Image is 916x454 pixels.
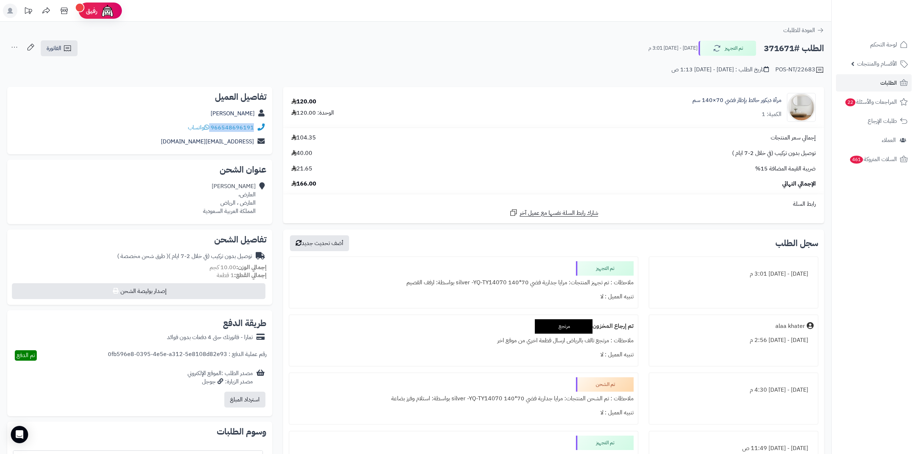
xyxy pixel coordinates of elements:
[290,235,349,251] button: أضف تحديث جديد
[509,208,598,217] a: شارك رابط السلة نفسها مع عميل آخر
[775,322,805,330] div: alaa khater
[764,41,824,56] h2: الطلب #371671
[294,276,634,290] div: ملاحظات : تم تجهيز المنتجات: مرايا جدارية فضي 70*140 silver -YQ-TY14070 بواسطة: ارفف القصيم
[291,149,312,157] span: 40.00
[291,134,316,142] span: 104.35
[294,290,634,304] div: تنبيه العميل : لا
[782,180,816,188] span: الإجمالي النهائي
[11,426,28,443] div: Open Intercom Messenger
[671,66,769,74] div: تاريخ الطلب : [DATE] - [DATE] 1:13 ص
[13,427,267,436] h2: وسوم الطلبات
[47,44,61,53] span: الفاتورة
[783,26,824,35] a: العودة للطلبات
[12,283,265,299] button: إصدار بوليصة الشحن
[593,322,634,330] b: تم إرجاع المخزون
[576,436,634,450] div: تم التجهيز
[294,348,634,362] div: تنبيه العميل : لا
[108,350,267,361] div: رقم عملية الدفع : 0fb596e8-0395-4e5e-a312-5e8108d82e93
[836,112,912,130] a: طلبات الإرجاع
[836,151,912,168] a: السلات المتروكة461
[291,98,316,106] div: 120.00
[653,333,814,347] div: [DATE] - [DATE] 2:56 م
[648,45,697,52] small: [DATE] - [DATE] 3:01 م
[188,123,209,132] a: واتساب
[217,271,267,280] small: 1 قطعة
[188,369,253,386] div: مصدر الطلب :الموقع الإلكتروني
[775,66,824,74] div: POS-NT/22683
[223,319,267,328] h2: طريقة الدفع
[771,134,816,142] span: إجمالي سعر المنتجات
[732,149,816,157] span: توصيل بدون تركيب (في خلال 2-7 ايام )
[286,200,821,208] div: رابط السلة
[203,182,256,215] div: [PERSON_NAME] العارض، العارض ، الرياض المملكة العربية السعودية
[161,137,254,146] a: [EMAIL_ADDRESS][DOMAIN_NAME]
[576,377,634,392] div: تم الشحن
[210,263,267,272] small: 10.00 كجم
[836,74,912,92] a: الطلبات
[880,78,897,88] span: الطلبات
[755,165,816,173] span: ضريبة القيمة المضافة 15%
[291,180,316,188] span: 166.00
[762,110,781,119] div: الكمية: 1
[224,392,265,408] button: استرداد المبلغ
[836,132,912,149] a: العملاء
[188,378,253,386] div: مصدر الزيارة: جوجل
[535,319,593,334] div: مرتجع
[870,40,897,50] span: لوحة التحكم
[100,4,115,18] img: ai-face.png
[236,263,267,272] strong: إجمالي الوزن:
[520,209,598,217] span: شارك رابط السلة نفسها مع عميل آخر
[836,93,912,111] a: المراجعات والأسئلة22
[576,261,634,276] div: تم التجهيز
[849,154,897,164] span: السلات المتروكة
[117,252,168,261] span: ( طرق شحن مخصصة )
[17,351,35,360] span: تم الدفع
[167,333,253,342] div: تمارا - فاتورتك حتى 4 دفعات بدون فوائد
[211,123,254,132] a: 966548696191
[294,334,634,348] div: ملاحظات : مرتجع تالف بالرياض ارسال قطعة اخري من موقع اخر
[845,98,855,106] span: 22
[653,267,814,281] div: [DATE] - [DATE] 3:01 م
[291,165,312,173] span: 21.65
[836,36,912,53] a: لوحة التحكم
[13,165,267,174] h2: عنوان الشحن
[783,26,815,35] span: العودة للطلبات
[845,97,897,107] span: المراجعات والأسئلة
[13,235,267,244] h2: تفاصيل الشحن
[868,116,897,126] span: طلبات الإرجاع
[294,406,634,420] div: تنبيه العميل : لا
[294,392,634,406] div: ملاحظات : تم الشحن المنتجات: مرايا جدارية فضي 70*140 silver -YQ-TY14070 بواسطة: استلام وفرز بضاعة
[86,6,97,15] span: رفيق
[234,271,267,280] strong: إجمالي القطع:
[882,135,896,145] span: العملاء
[699,41,756,56] button: تم التجهيز
[13,93,267,101] h2: تفاصيل العميل
[19,4,37,20] a: تحديثات المنصة
[211,109,255,118] a: [PERSON_NAME]
[653,383,814,397] div: [DATE] - [DATE] 4:30 م
[291,109,334,117] div: الوحدة: 120.00
[692,96,781,104] a: مرآة ديكور حائط بإطار فضي 70×140 سم
[41,40,78,56] a: الفاتورة
[117,252,252,261] div: توصيل بدون تركيب (في خلال 2-7 ايام )
[775,239,818,248] h3: سجل الطلب
[857,59,897,69] span: الأقسام والمنتجات
[787,93,815,122] img: 1753786058-1-90x90.jpg
[850,156,863,164] span: 461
